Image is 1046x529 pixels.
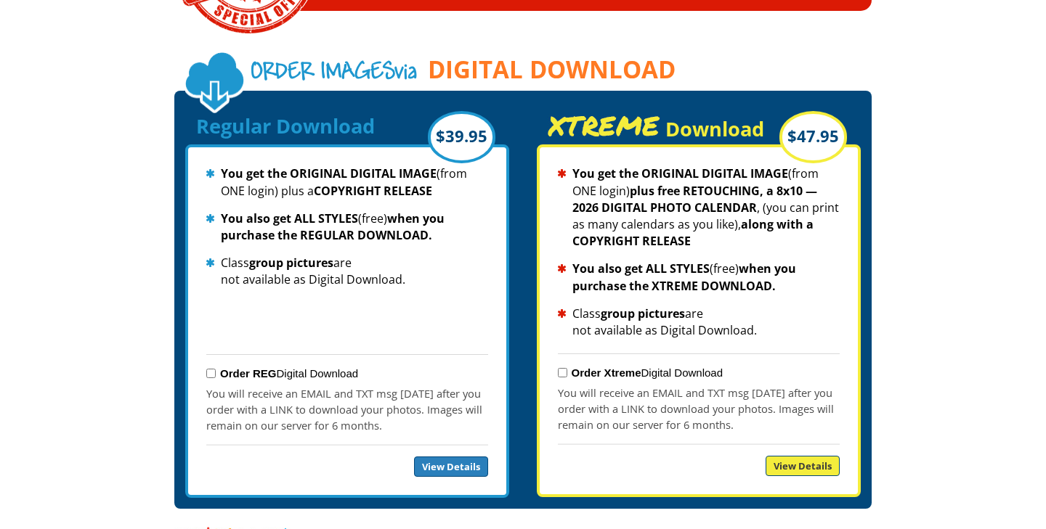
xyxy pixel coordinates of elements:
[558,305,840,339] li: Class are not available as Digital Download.
[221,210,445,243] strong: when you purchase the REGULAR DOWNLOAD.
[572,366,723,379] label: Digital Download
[221,165,437,181] strong: You get the ORIGINAL DIGITAL IMAGE
[206,255,488,288] li: Class are not available as Digital Download.
[572,183,817,216] strong: plus free RETOUCHING, a 8x10 — 2026 DIGITAL PHOTO CALENDAR
[572,366,641,379] strong: Order Xtreme
[766,456,840,476] a: View Details
[601,305,685,321] strong: group pictures
[414,456,488,477] a: View Details
[196,112,375,139] span: Regular Download
[249,255,333,271] strong: group pictures
[251,60,417,88] span: via
[548,115,660,136] span: XTREME
[665,115,764,142] span: Download
[558,385,840,432] p: You will receive an EMAIL and TXT msg [DATE] after you order with a LINK to download your photos....
[779,111,847,163] div: $47.95
[220,367,277,380] strong: Order REG
[428,111,495,163] div: $39.95
[572,261,710,276] strong: You also get ALL STYLES
[221,210,358,226] strong: You also get ALL STYLES
[572,216,814,249] strong: along with a COPYRIGHT RELEASE
[558,261,840,294] li: (free)
[251,60,394,86] span: Order Images
[558,165,840,250] li: (from ONE login) , (you can print as many calendars as you like),
[428,57,676,83] span: DIGITAL DOWNLOAD
[206,385,488,433] p: You will receive an EMAIL and TXT msg [DATE] after you order with a LINK to download your photos....
[206,210,488,244] li: (free)
[572,261,796,293] strong: when you purchase the XTREME DOWNLOAD.
[572,165,788,181] strong: You get the ORIGINAL DIGITAL IMAGE
[314,183,432,199] strong: COPYRIGHT RELEASE
[206,165,488,199] li: (from ONE login) plus a
[220,367,358,380] label: Digital Download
